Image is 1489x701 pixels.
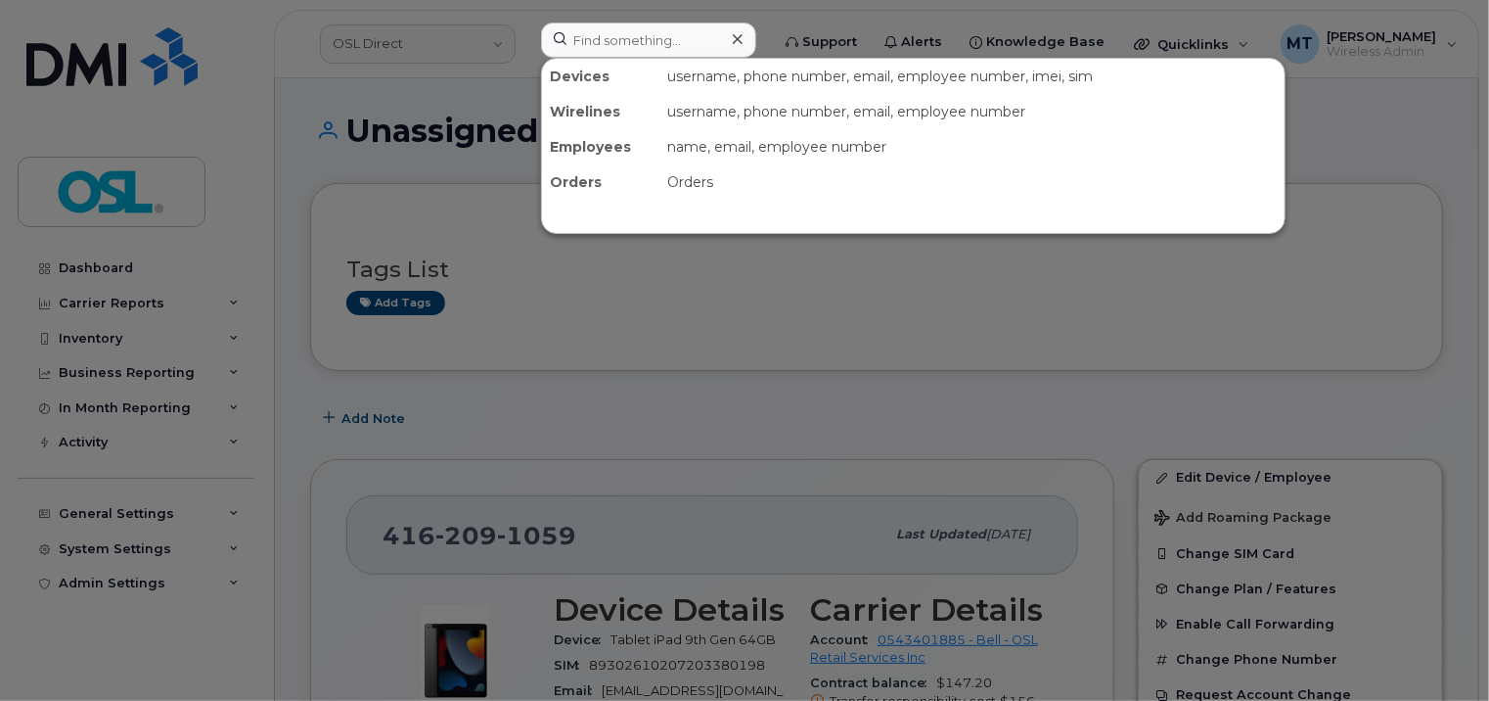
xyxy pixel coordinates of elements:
[542,129,659,164] div: Employees
[659,164,1285,200] div: Orders
[659,129,1285,164] div: name, email, employee number
[542,59,659,94] div: Devices
[542,94,659,129] div: Wirelines
[659,94,1285,129] div: username, phone number, email, employee number
[542,164,659,200] div: Orders
[659,59,1285,94] div: username, phone number, email, employee number, imei, sim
